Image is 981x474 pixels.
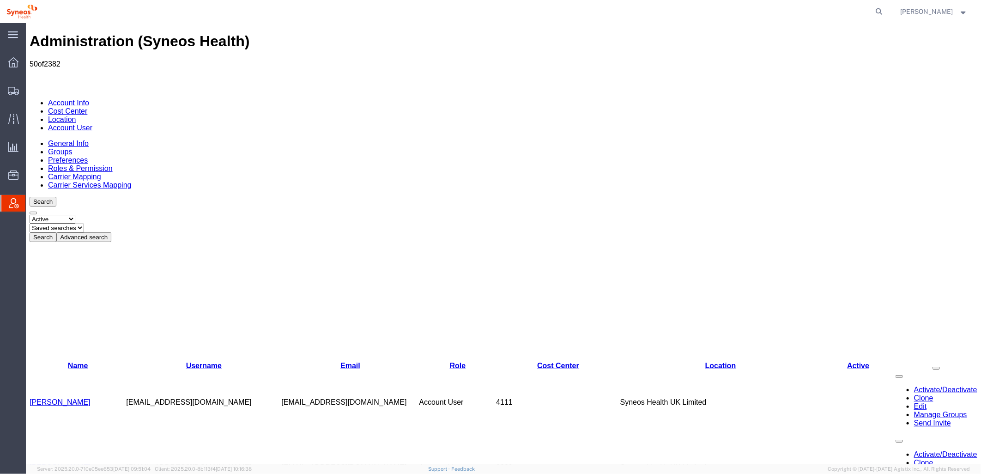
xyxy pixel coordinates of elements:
[394,339,471,347] th: Role
[37,466,151,472] span: Server: 2025.20.0-710e05ee653
[901,6,953,17] span: Anne Thierfelder
[821,339,843,346] a: Active
[888,388,941,395] a: Manage Groups
[155,466,252,472] span: Client: 2025.20.0-8b113f4
[30,209,85,219] button: Advanced search
[511,339,553,346] a: Cost Center
[828,465,970,473] span: Copyright © [DATE]-[DATE] Agistix Inc., All Rights Reserved
[42,339,62,346] a: Name
[888,396,925,404] a: Send Invite
[4,339,100,347] th: Name
[255,347,393,412] td: [EMAIL_ADDRESS][DOMAIN_NAME]
[424,339,440,346] a: Role
[470,339,594,347] th: Cost Center
[888,436,908,444] a: Clone
[451,466,475,472] a: Feedback
[100,347,255,412] td: [EMAIL_ADDRESS][DOMAIN_NAME]
[888,427,951,435] a: Activate/Deactivate
[255,339,393,347] th: Email
[315,339,334,346] a: Email
[160,339,196,346] a: Username
[679,339,710,346] a: Location
[113,466,151,472] span: [DATE] 09:51:04
[888,363,951,371] a: Activate/Deactivate
[907,344,914,346] button: Manage table columns
[428,466,451,472] a: Support
[216,466,252,472] span: [DATE] 10:16:38
[470,347,594,412] td: 4111
[888,371,908,379] a: Clone
[6,5,37,18] img: logo
[888,379,901,387] a: Edit
[100,339,255,347] th: Username
[4,440,65,448] a: [PERSON_NAME]
[594,339,795,347] th: Location
[394,347,471,412] td: Account User
[900,6,969,17] button: [PERSON_NAME]
[594,347,795,412] td: Syneos Health UK Limited
[795,339,870,347] th: Active
[26,23,981,464] iframe: FS Legacy Container
[4,375,65,383] a: [PERSON_NAME]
